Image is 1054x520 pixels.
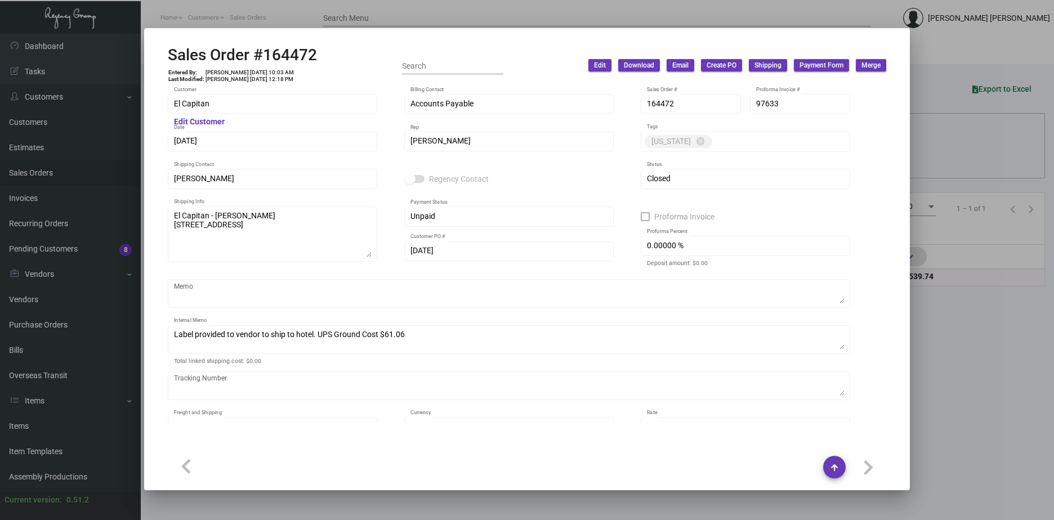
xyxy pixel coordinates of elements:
span: Edit [594,61,606,70]
span: Download [624,61,654,70]
button: Merge [856,59,886,71]
span: Closed [647,174,671,183]
button: Email [667,59,694,71]
mat-icon: cancel [695,136,705,146]
span: Email [672,61,689,70]
button: Payment Form [794,59,849,71]
div: Current version: [5,494,62,506]
mat-hint: Edit Customer [174,118,225,127]
td: [PERSON_NAME] [DATE] 12:18 PM [205,76,294,83]
div: 0.51.2 [66,494,89,506]
button: Shipping [749,59,787,71]
span: Payment Form [800,61,843,70]
span: Proforma Invoice [654,210,714,223]
span: Merge [861,61,881,70]
button: Create PO [701,59,742,71]
mat-hint: Total linked shipping cost: $0.00 [174,358,261,365]
button: Download [618,59,660,71]
span: Regency Contact [429,172,489,186]
span: Shipping [754,61,781,70]
mat-hint: Deposit amount: $0.00 [647,260,708,267]
td: Entered By: [168,69,205,76]
span: Create PO [707,61,736,70]
button: Edit [588,59,611,71]
h2: Sales Order #164472 [168,46,317,65]
td: Last Modified: [168,76,205,83]
td: [PERSON_NAME] [DATE] 10:03 AM [205,69,294,76]
mat-chip: [US_STATE] [645,135,712,148]
span: Unpaid [410,212,435,221]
